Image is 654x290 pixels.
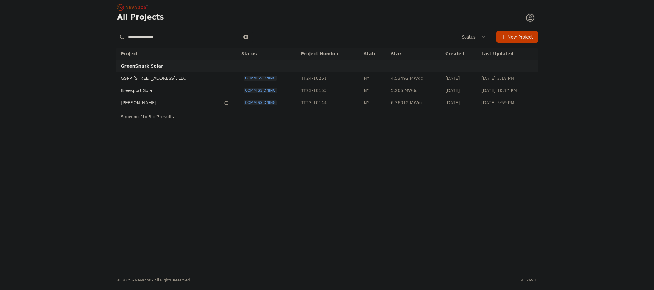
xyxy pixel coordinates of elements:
td: 6.36012 MWdc [388,97,442,109]
th: Project Number [298,48,361,60]
span: Commissioning [244,76,277,81]
th: Created [442,48,478,60]
td: [DATE] 10:17 PM [478,84,538,97]
th: Size [388,48,442,60]
td: [DATE] [442,84,478,97]
td: [DATE] [442,97,478,109]
span: 3 [149,114,151,119]
td: GreenSpark Solar [116,60,538,72]
th: Last Updated [478,48,538,60]
nav: Breadcrumb [117,2,149,12]
tr: Breesport SolarCommissioningTT23-10155NY5.265 MWdc[DATE][DATE] 10:17 PM [116,84,538,97]
td: TT24-10261 [298,72,361,84]
td: NY [361,84,388,97]
th: Status [238,48,298,60]
div: © 2025 - Nevados - All Rights Reserved [117,278,190,283]
td: [DATE] 5:59 PM [478,97,538,109]
td: 5.265 MWdc [388,84,442,97]
span: Commissioning [244,100,277,105]
span: Commissioning [244,88,277,93]
td: GSPP [STREET_ADDRESS], LLC [116,72,221,84]
th: State [361,48,388,60]
td: [DATE] 3:18 PM [478,72,538,84]
th: Project [116,48,221,60]
div: v1.269.1 [521,278,537,283]
h1: All Projects [117,12,164,22]
a: New Project [496,31,538,43]
td: [PERSON_NAME] [116,97,221,109]
td: NY [361,97,388,109]
button: Status [457,31,489,42]
td: TT23-10144 [298,97,361,109]
span: 3 [157,114,160,119]
tr: [PERSON_NAME]CommissioningTT23-10144NY6.36012 MWdc[DATE][DATE] 5:59 PM [116,97,538,109]
p: Showing to of results [121,114,174,120]
td: [DATE] [442,72,478,84]
span: Status [459,34,476,40]
td: 4.53492 MWdc [388,72,442,84]
td: NY [361,72,388,84]
tr: GSPP [STREET_ADDRESS], LLCCommissioningTT24-10261NY4.53492 MWdc[DATE][DATE] 3:18 PM [116,72,538,84]
span: 1 [140,114,143,119]
td: Breesport Solar [116,84,221,97]
td: TT23-10155 [298,84,361,97]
